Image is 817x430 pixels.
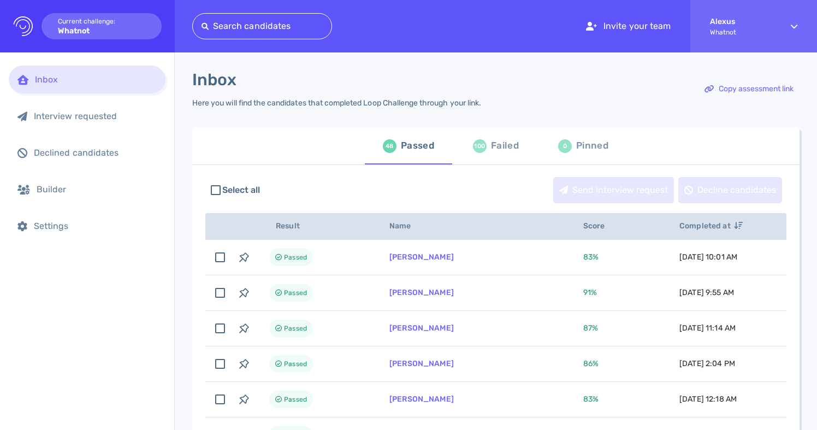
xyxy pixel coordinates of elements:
[576,138,608,154] div: Pinned
[583,394,599,404] span: 83 %
[401,138,434,154] div: Passed
[491,138,519,154] div: Failed
[583,323,598,333] span: 87 %
[554,178,673,203] div: Send interview request
[192,70,236,90] h1: Inbox
[679,359,735,368] span: [DATE] 2:04 PM
[710,17,771,26] strong: Alexus
[583,288,597,297] span: 91 %
[389,221,423,231] span: Name
[583,359,599,368] span: 86 %
[679,288,734,297] span: [DATE] 9:55 AM
[389,359,454,368] a: [PERSON_NAME]
[679,178,782,203] div: Decline candidates
[284,357,307,370] span: Passed
[679,323,736,333] span: [DATE] 11:14 AM
[710,28,771,36] span: Whatnot
[389,323,454,333] a: [PERSON_NAME]
[34,221,157,231] div: Settings
[284,393,307,406] span: Passed
[679,394,737,404] span: [DATE] 12:18 AM
[34,111,157,121] div: Interview requested
[558,139,572,153] div: 0
[679,221,743,231] span: Completed at
[389,394,454,404] a: [PERSON_NAME]
[678,177,782,203] button: Decline candidates
[698,76,800,102] button: Copy assessment link
[222,184,261,197] span: Select all
[389,252,454,262] a: [PERSON_NAME]
[383,139,396,153] div: 48
[389,288,454,297] a: [PERSON_NAME]
[34,148,157,158] div: Declined candidates
[583,252,599,262] span: 83 %
[284,286,307,299] span: Passed
[699,76,799,102] div: Copy assessment link
[284,251,307,264] span: Passed
[35,74,157,85] div: Inbox
[553,177,674,203] button: Send interview request
[679,252,737,262] span: [DATE] 10:01 AM
[37,184,157,195] div: Builder
[192,98,481,108] div: Here you will find the candidates that completed Loop Challenge through your link.
[284,322,307,335] span: Passed
[473,139,487,153] div: 100
[583,221,617,231] span: Score
[256,213,376,240] th: Result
